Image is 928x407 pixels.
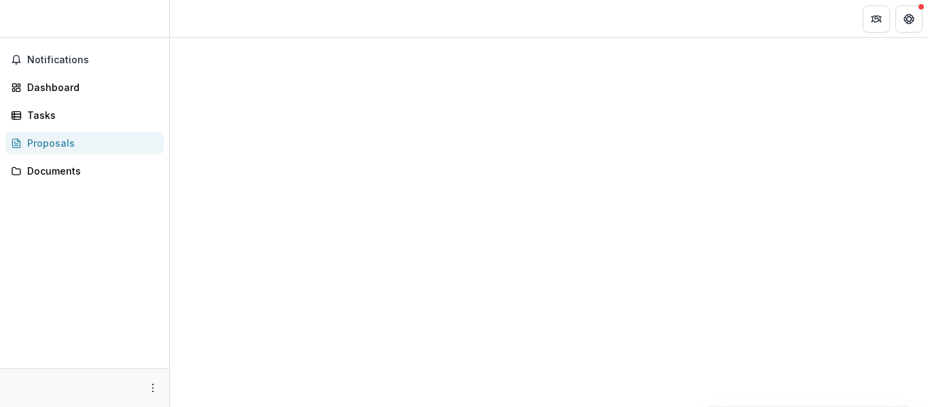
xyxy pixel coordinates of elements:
[5,104,164,126] a: Tasks
[27,164,153,178] div: Documents
[27,136,153,150] div: Proposals
[863,5,890,33] button: Partners
[27,108,153,122] div: Tasks
[27,54,158,66] span: Notifications
[145,380,161,396] button: More
[5,49,164,71] button: Notifications
[27,80,153,94] div: Dashboard
[5,76,164,99] a: Dashboard
[5,160,164,182] a: Documents
[895,5,923,33] button: Get Help
[5,132,164,154] a: Proposals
